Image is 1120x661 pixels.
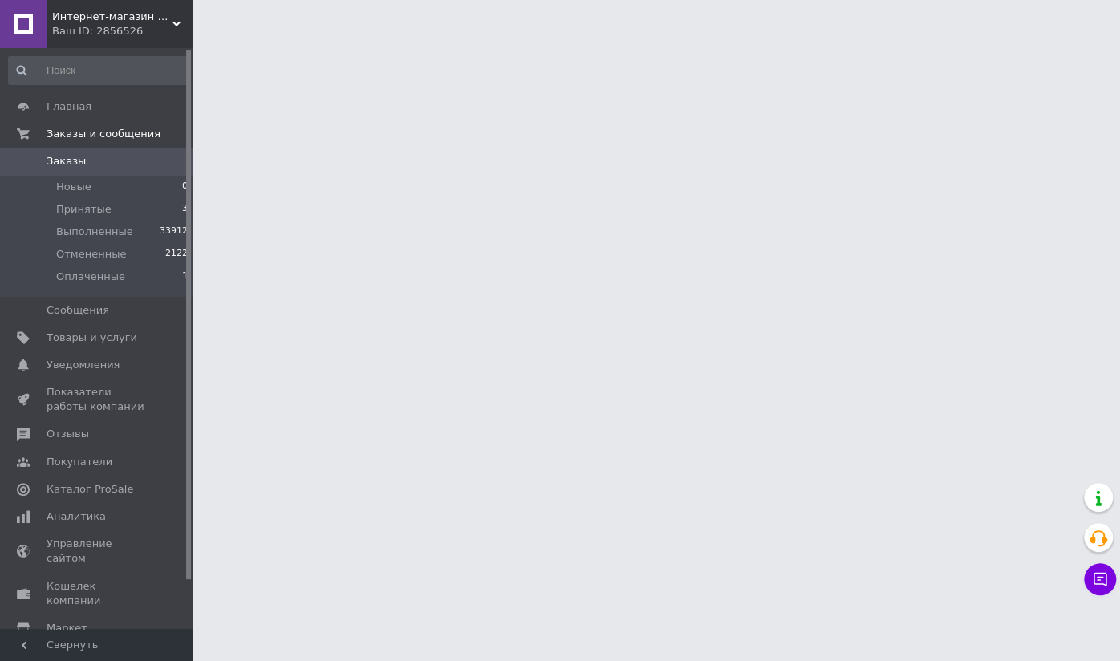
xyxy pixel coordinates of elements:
span: Заказы [47,154,86,168]
span: Показатели работы компании [47,385,148,414]
span: 3 [182,202,188,217]
span: Отзывы [47,427,89,441]
span: Покупатели [47,455,112,469]
span: 2122 [165,247,188,262]
span: Отмененные [56,247,126,262]
span: Оплаченные [56,270,125,284]
span: Принятые [56,202,112,217]
span: 33912 [160,225,188,239]
span: Кошелек компании [47,579,148,608]
span: Заказы и сообщения [47,127,160,141]
span: Управление сайтом [47,537,148,566]
span: Уведомления [47,358,120,372]
input: Поиск [8,56,189,85]
span: 1 [182,270,188,284]
span: Маркет [47,621,87,635]
span: Каталог ProSale [47,482,133,497]
span: Аналитика [47,509,106,524]
button: Чат с покупателем [1084,563,1116,595]
span: Сообщения [47,303,109,318]
div: Ваш ID: 2856526 [52,24,193,39]
span: Главная [47,99,91,114]
span: Выполненные [56,225,133,239]
span: Товары и услуги [47,330,137,345]
span: Новые [56,180,91,194]
span: Интернет-магазин NikopoL - канцтовары для школы и офиса [52,10,172,24]
span: 0 [182,180,188,194]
